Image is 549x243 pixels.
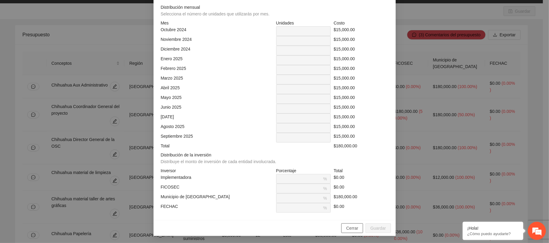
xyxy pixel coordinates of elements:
button: Guardar [365,223,391,233]
span: Distribución mensual [161,4,272,17]
p: ¿Cómo puedo ayudarte? [467,232,519,236]
span: % [323,205,327,211]
div: Septiembre 2025 [159,133,275,143]
div: $15,000.00 [332,104,390,113]
div: $15,000.00 [332,75,390,84]
span: Selecciona el número de unidades que utilizarás por mes. [161,11,270,16]
div: Total [332,167,390,174]
div: $15,000.00 [332,65,390,75]
span: % [323,195,327,202]
textarea: Escriba su mensaje y pulse “Intro” [3,165,115,186]
div: ¡Hola! [467,226,519,231]
div: $15,000.00 [332,36,390,46]
div: Enero 2025 [159,55,275,65]
div: Diciembre 2024 [159,46,275,55]
div: $15,000.00 [332,46,390,55]
div: Minimizar ventana de chat en vivo [99,3,114,18]
div: FICOSEC [159,184,275,193]
div: $15,000.00 [332,84,390,94]
div: Mayo 2025 [159,94,275,104]
div: $15,000.00 [332,94,390,104]
div: Octubre 2024 [159,26,275,36]
div: $0.00 [332,203,390,213]
div: $15,000.00 [332,55,390,65]
span: % [323,185,327,192]
div: Chatee con nosotros ahora [31,31,102,39]
div: $15,000.00 [332,133,390,143]
div: Total [159,143,275,149]
div: $180,000.00 [332,193,390,203]
div: $15,000.00 [332,123,390,133]
div: Mes [159,20,275,26]
div: $15,000.00 [332,113,390,123]
div: FECHAC [159,203,275,213]
div: Implementadora [159,174,275,184]
span: Distribución de la inversión [161,152,279,165]
div: Marzo 2025 [159,75,275,84]
div: $0.00 [332,174,390,184]
div: Inversor [159,167,275,174]
div: Febrero 2025 [159,65,275,75]
button: Cerrar [341,223,363,233]
div: Junio 2025 [159,104,275,113]
span: Estamos en línea. [35,81,84,142]
div: Noviembre 2024 [159,36,275,46]
div: Abril 2025 [159,84,275,94]
div: Agosto 2025 [159,123,275,133]
div: [DATE] [159,113,275,123]
div: $180,000.00 [332,143,390,149]
div: $0.00 [332,184,390,193]
div: Costo [332,20,390,26]
span: % [323,176,327,182]
div: Unidades [275,20,332,26]
div: $15,000.00 [332,26,390,36]
div: Porcentaje [275,167,332,174]
div: Municipio de [GEOGRAPHIC_DATA] [159,193,275,203]
span: Distribuye el monto de inversión de cada entidad involucrada. [161,159,276,164]
span: Cerrar [346,225,358,232]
